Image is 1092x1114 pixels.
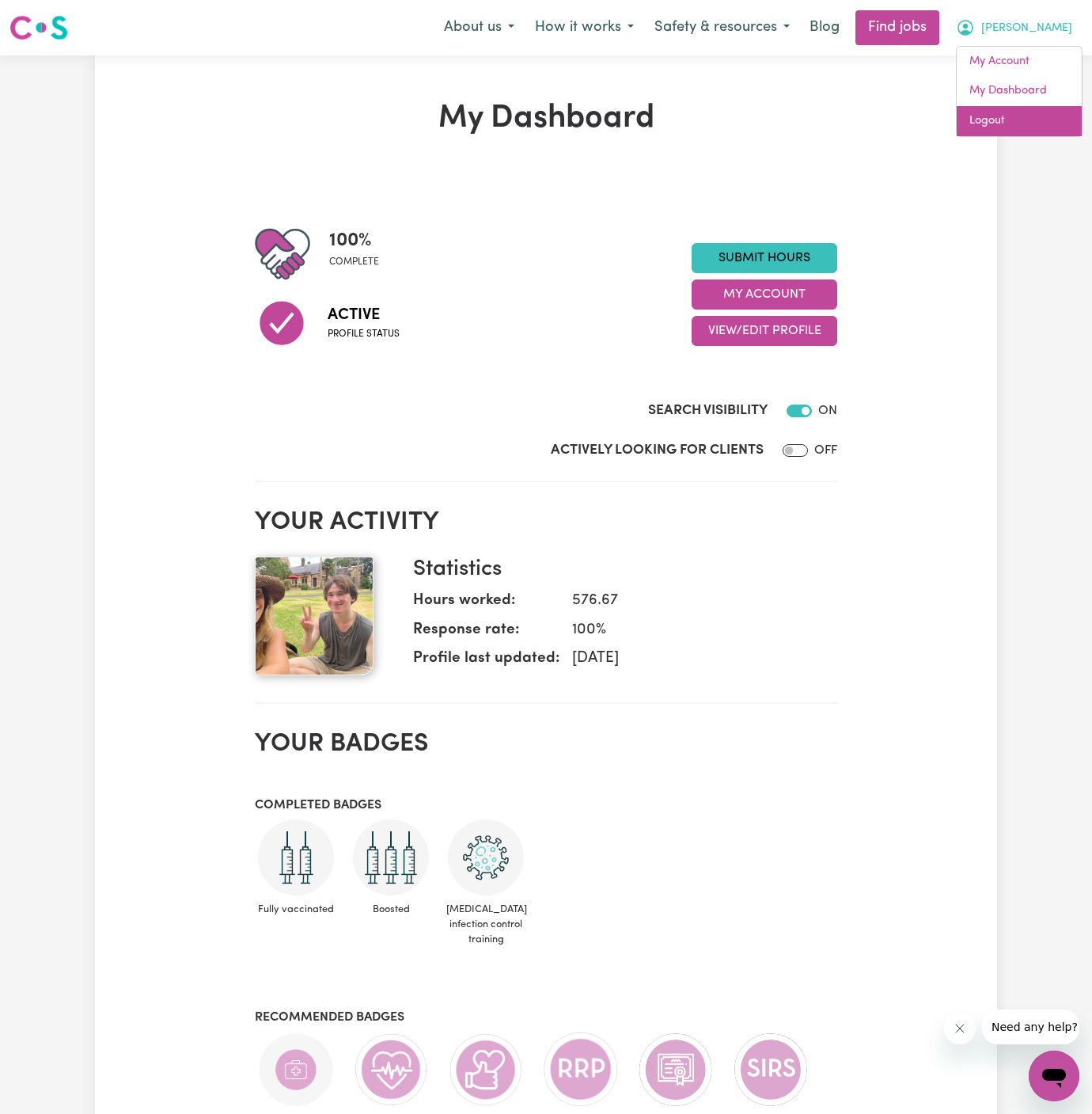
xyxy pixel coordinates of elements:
a: Careseekers logo [9,10,68,46]
span: OFF [814,444,837,457]
img: Care worker is recommended by Careseekers [448,1032,524,1108]
button: How it works [525,11,644,44]
a: Submit Hours [692,243,837,273]
button: View/Edit Profile [692,316,837,346]
img: Your profile picture [255,557,373,675]
span: ON [818,405,837,417]
img: Care and support worker has received booster dose of COVID-19 vaccination [353,819,429,895]
a: My Dashboard [957,76,1082,106]
dt: Hours worked: [413,590,559,619]
h2: Your activity [255,508,837,538]
img: Care and support worker has completed First Aid Certification [258,1032,334,1108]
img: Careseekers logo [9,13,68,42]
span: Boosted [350,895,432,923]
h3: Completed badges [255,798,837,813]
button: My Account [946,11,1083,44]
img: CS Academy: Serious Incident Reporting Scheme course completed [733,1032,809,1108]
a: Blog [800,10,849,45]
dt: Profile last updated: [413,648,559,677]
span: [MEDICAL_DATA] infection control training [445,895,527,954]
span: Fully vaccinated [255,895,337,923]
span: 100 % [329,226,379,255]
dd: 576.67 [559,590,825,613]
dd: [DATE] [559,648,825,671]
img: CS Academy: Regulated Restrictive Practices course completed [543,1032,619,1107]
button: Safety & resources [644,11,800,44]
label: Search Visibility [648,401,768,421]
span: Profile status [328,327,400,341]
div: My Account [956,46,1083,137]
img: CS Academy: Aged Care Quality Standards & Code of Conduct course completed [638,1032,714,1108]
img: Care and support worker has received 2 doses of COVID-19 vaccine [258,819,334,895]
div: Profile completeness: 100% [329,226,392,282]
a: Find jobs [855,10,939,45]
h3: Statistics [413,557,825,584]
a: My Account [957,47,1082,77]
label: Actively Looking for Clients [551,440,764,461]
a: Logout [957,106,1082,136]
dt: Response rate: [413,619,559,648]
h1: My Dashboard [255,100,837,138]
dd: 100 % [559,619,825,642]
iframe: Message from company [982,1009,1079,1044]
img: CS Academy: COVID-19 Infection Control Training course completed [448,819,524,895]
h3: Recommended badges [255,1010,837,1025]
span: Active [328,303,400,327]
button: My Account [692,279,837,310]
h2: Your badges [255,729,837,759]
img: Care and support worker has completed CPR Certification [353,1032,429,1108]
iframe: Close message [944,1013,976,1044]
span: complete [329,255,379,269]
button: About us [434,11,525,44]
iframe: Button to launch messaging window [1029,1051,1079,1101]
span: [PERSON_NAME] [981,20,1072,37]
